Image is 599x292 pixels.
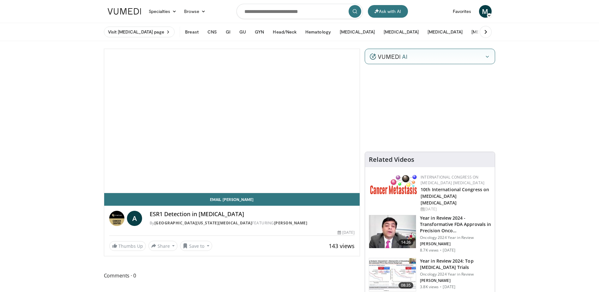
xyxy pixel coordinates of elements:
p: [DATE] [443,248,455,253]
p: [PERSON_NAME] [420,241,491,246]
p: Oncology 2024 Year in Review [420,272,491,277]
p: Oncology 2024 Year in Review [420,235,491,240]
button: CNS [204,26,221,38]
span: 143 views [329,242,355,250]
a: 10th International Congress on [MEDICAL_DATA] [MEDICAL_DATA] [421,186,489,206]
a: [GEOGRAPHIC_DATA][US_STATE][MEDICAL_DATA] [154,220,252,226]
h4: ESR1 Detection in [MEDICAL_DATA] [150,211,355,218]
button: Head/Neck [269,26,300,38]
button: Share [148,241,178,251]
div: · [440,248,441,253]
a: International Congress on [MEDICAL_DATA] [MEDICAL_DATA] [421,174,484,186]
a: Browse [180,5,209,18]
p: 8.7K views [420,248,439,253]
p: 3.8K views [420,284,439,289]
h4: Related Videos [369,156,414,163]
a: M [479,5,492,18]
button: GYN [251,26,268,38]
button: Breast [181,26,202,38]
a: Thumbs Up [109,241,146,251]
img: 22cacae0-80e8-46c7-b946-25cff5e656fa.150x105_q85_crop-smart_upscale.jpg [369,215,416,248]
h3: Year in Review 2024 - Transformative FDA Approvals in Precision Onco… [420,215,491,234]
span: 14:26 [398,239,414,246]
iframe: Advertisement [383,69,477,148]
p: [PERSON_NAME] [420,278,491,283]
a: 08:35 Year in Review 2024: Top [MEDICAL_DATA] Trials Oncology 2024 Year in Review [PERSON_NAME] 3... [369,258,491,291]
a: Favorites [449,5,475,18]
button: GU [236,26,250,38]
button: Hematology [302,26,335,38]
a: [PERSON_NAME] [274,220,308,226]
div: [DATE] [338,230,355,235]
a: Specialties [145,5,181,18]
img: 6ff8bc22-9509-4454-a4f8-ac79dd3b8976.png.150x105_q85_autocrop_double_scale_upscale_version-0.2.png [370,174,417,194]
img: 2afea796-6ee7-4bc1-b389-bb5393c08b2f.150x105_q85_crop-smart_upscale.jpg [369,258,416,291]
input: Search topics, interventions [237,4,363,19]
span: 08:35 [398,282,414,289]
button: [MEDICAL_DATA] [424,26,466,38]
div: · [440,284,441,289]
a: 14:26 Year in Review 2024 - Transformative FDA Approvals in Precision Onco… Oncology 2024 Year in... [369,215,491,253]
a: A [127,211,142,226]
button: GI [222,26,234,38]
a: Email [PERSON_NAME] [104,193,360,206]
img: vumedi-ai-logo.v2.svg [370,53,407,60]
div: [DATE] [421,206,490,212]
video-js: Video Player [104,49,360,193]
p: [DATE] [443,284,455,289]
button: [MEDICAL_DATA] [336,26,379,38]
button: Save to [180,241,212,251]
span: Comments 0 [104,271,360,280]
a: Visit [MEDICAL_DATA] page [104,27,175,37]
button: [MEDICAL_DATA] [468,26,510,38]
img: University of Colorado Cancer Center [109,211,124,226]
h3: Year in Review 2024: Top [MEDICAL_DATA] Trials [420,258,491,271]
button: [MEDICAL_DATA] [380,26,422,38]
img: VuMedi Logo [108,8,141,15]
button: Ask with AI [368,5,408,18]
div: By FEATURING [150,220,355,226]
